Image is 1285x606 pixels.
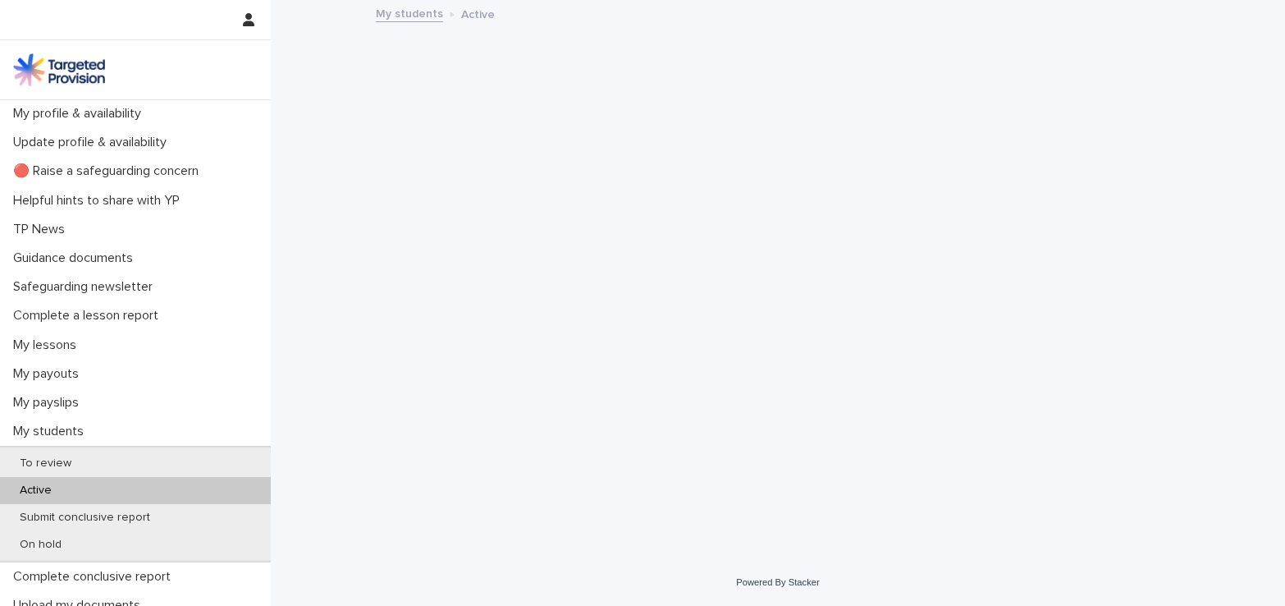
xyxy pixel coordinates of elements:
[7,193,193,209] p: Helpful hints to share with YP
[7,106,154,122] p: My profile & availability
[7,222,78,237] p: TP News
[7,538,75,552] p: On hold
[7,511,163,525] p: Submit conclusive report
[13,53,105,86] img: M5nRWzHhSzIhMunXDL62
[376,3,443,22] a: My students
[7,279,166,295] p: Safeguarding newsletter
[7,135,180,150] p: Update profile & availability
[7,337,89,353] p: My lessons
[7,395,92,411] p: My payslips
[7,163,212,179] p: 🔴 Raise a safeguarding concern
[461,4,495,22] p: Active
[7,250,146,266] p: Guidance documents
[7,457,85,471] p: To review
[736,577,819,587] a: Powered By Stacker
[7,424,97,439] p: My students
[7,366,92,382] p: My payouts
[7,484,65,498] p: Active
[7,308,171,324] p: Complete a lesson report
[7,569,184,585] p: Complete conclusive report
